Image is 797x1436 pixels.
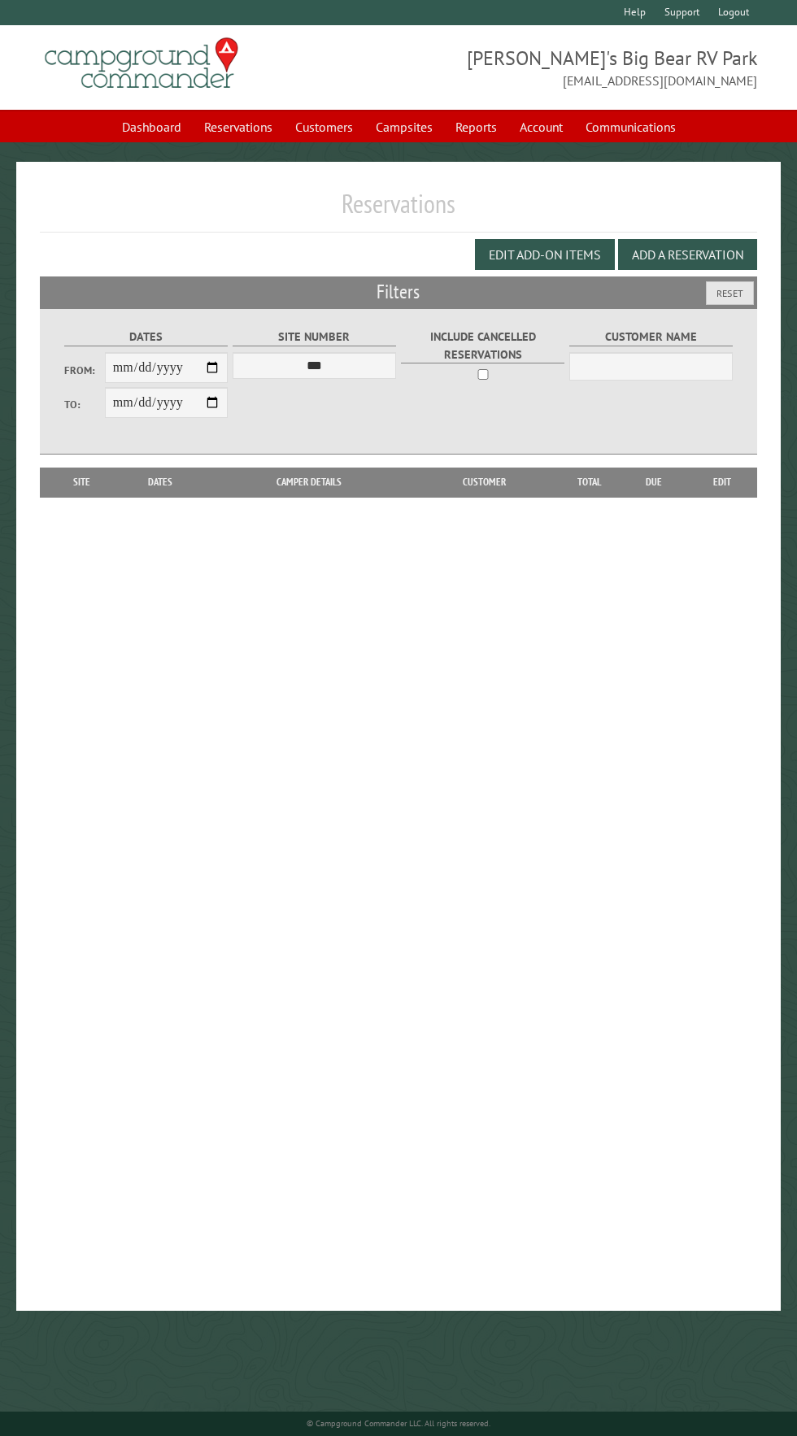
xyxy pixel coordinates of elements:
[576,111,686,142] a: Communications
[569,328,733,346] label: Customer Name
[64,397,105,412] label: To:
[446,111,507,142] a: Reports
[64,328,228,346] label: Dates
[233,328,396,346] label: Site Number
[412,468,556,497] th: Customer
[112,111,191,142] a: Dashboard
[618,239,757,270] button: Add a Reservation
[706,281,754,305] button: Reset
[475,239,615,270] button: Edit Add-on Items
[510,111,573,142] a: Account
[64,363,105,378] label: From:
[307,1418,490,1429] small: © Campground Commander LLC. All rights reserved.
[621,468,687,497] th: Due
[40,32,243,95] img: Campground Commander
[401,328,564,363] label: Include Cancelled Reservations
[40,188,757,233] h1: Reservations
[194,111,282,142] a: Reservations
[40,276,757,307] h2: Filters
[285,111,363,142] a: Customers
[398,45,757,90] span: [PERSON_NAME]'s Big Bear RV Park [EMAIL_ADDRESS][DOMAIN_NAME]
[205,468,412,497] th: Camper Details
[115,468,205,497] th: Dates
[366,111,442,142] a: Campsites
[556,468,621,497] th: Total
[687,468,757,497] th: Edit
[48,468,115,497] th: Site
